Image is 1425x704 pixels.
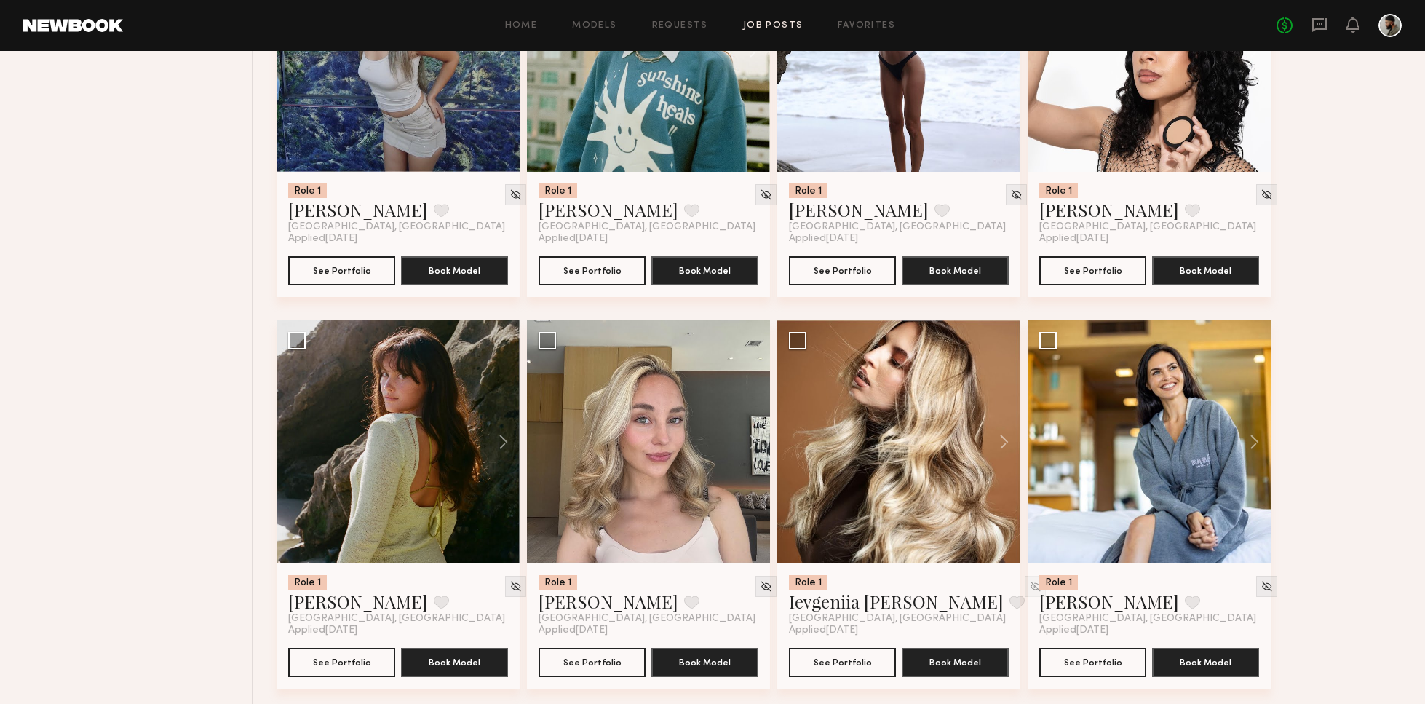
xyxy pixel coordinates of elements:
span: [GEOGRAPHIC_DATA], [GEOGRAPHIC_DATA] [539,613,755,625]
a: Favorites [838,21,895,31]
span: [GEOGRAPHIC_DATA], [GEOGRAPHIC_DATA] [288,221,505,233]
a: Book Model [1152,655,1259,668]
img: Unhide Model [1261,189,1273,201]
div: Applied [DATE] [288,625,508,636]
span: [GEOGRAPHIC_DATA], [GEOGRAPHIC_DATA] [288,613,505,625]
button: See Portfolio [288,648,395,677]
a: Job Posts [743,21,803,31]
button: Book Model [401,256,508,285]
a: [PERSON_NAME] [288,198,428,221]
button: Book Model [1152,648,1259,677]
button: Book Model [651,648,758,677]
a: [PERSON_NAME] [288,590,428,613]
a: Ievgeniia [PERSON_NAME] [789,590,1004,613]
div: Applied [DATE] [288,233,508,245]
div: Applied [DATE] [1039,625,1259,636]
div: Role 1 [539,575,577,590]
a: Book Model [651,264,758,276]
a: Book Model [1152,264,1259,276]
button: Book Model [902,648,1009,677]
a: Models [572,21,616,31]
img: Unhide Model [760,189,772,201]
button: See Portfolio [789,256,896,285]
button: Book Model [1152,256,1259,285]
button: See Portfolio [1039,648,1146,677]
img: Unhide Model [1010,189,1023,201]
span: [GEOGRAPHIC_DATA], [GEOGRAPHIC_DATA] [789,613,1006,625]
a: Book Model [902,655,1009,668]
img: Unhide Model [1261,580,1273,593]
span: [GEOGRAPHIC_DATA], [GEOGRAPHIC_DATA] [1039,613,1256,625]
a: Book Model [401,264,508,276]
button: See Portfolio [539,256,646,285]
div: Applied [DATE] [789,233,1009,245]
div: Applied [DATE] [1039,233,1259,245]
span: [GEOGRAPHIC_DATA], [GEOGRAPHIC_DATA] [789,221,1006,233]
img: Unhide Model [760,580,772,593]
span: [GEOGRAPHIC_DATA], [GEOGRAPHIC_DATA] [539,221,755,233]
div: Role 1 [789,183,827,198]
button: Book Model [651,256,758,285]
a: Book Model [401,655,508,668]
a: Book Model [902,264,1009,276]
button: See Portfolio [1039,256,1146,285]
div: Role 1 [789,575,827,590]
a: Book Model [651,655,758,668]
img: Unhide Model [509,580,522,593]
div: Role 1 [288,575,327,590]
div: Applied [DATE] [539,233,758,245]
img: Unhide Model [509,189,522,201]
button: See Portfolio [789,648,896,677]
a: [PERSON_NAME] [1039,590,1179,613]
button: See Portfolio [288,256,395,285]
a: [PERSON_NAME] [1039,198,1179,221]
button: Book Model [401,648,508,677]
button: Book Model [902,256,1009,285]
div: Role 1 [539,183,577,198]
a: [PERSON_NAME] [539,590,678,613]
div: Role 1 [1039,575,1078,590]
span: [GEOGRAPHIC_DATA], [GEOGRAPHIC_DATA] [1039,221,1256,233]
div: Role 1 [288,183,327,198]
a: Home [505,21,538,31]
a: [PERSON_NAME] [789,198,929,221]
div: Applied [DATE] [789,625,1009,636]
div: Role 1 [1039,183,1078,198]
a: [PERSON_NAME] [539,198,678,221]
div: Applied [DATE] [539,625,758,636]
button: See Portfolio [539,648,646,677]
a: Requests [652,21,708,31]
